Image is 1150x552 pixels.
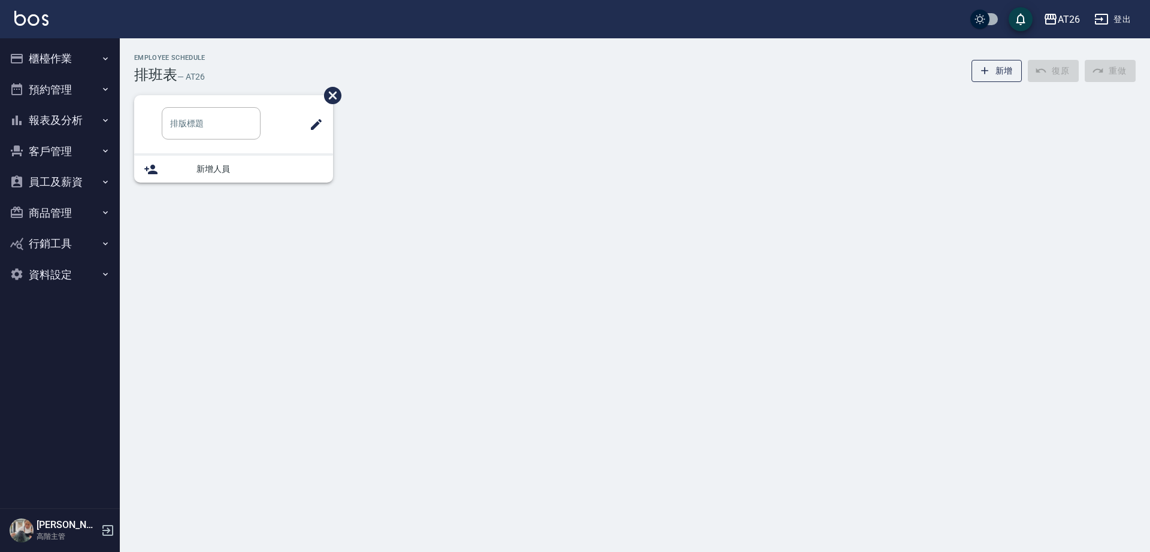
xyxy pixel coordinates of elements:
[5,166,115,198] button: 員工及薪資
[134,66,177,83] h3: 排班表
[5,74,115,105] button: 預約管理
[37,519,98,531] h5: [PERSON_NAME]
[177,71,205,83] h6: — AT26
[1090,8,1136,31] button: 登出
[196,163,323,175] span: 新增人員
[162,107,261,139] input: 排版標題
[315,78,343,113] span: 刪除班表
[5,228,115,259] button: 行銷工具
[1058,12,1080,27] div: AT26
[302,110,323,139] span: 修改班表的標題
[14,11,49,26] img: Logo
[134,54,205,62] h2: Employee Schedule
[972,60,1022,82] button: 新增
[5,259,115,290] button: 資料設定
[5,105,115,136] button: 報表及分析
[134,156,333,183] div: 新增人員
[1039,7,1085,32] button: AT26
[5,198,115,229] button: 商品管理
[5,136,115,167] button: 客戶管理
[10,518,34,542] img: Person
[5,43,115,74] button: 櫃檯作業
[37,531,98,542] p: 高階主管
[1009,7,1033,31] button: save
